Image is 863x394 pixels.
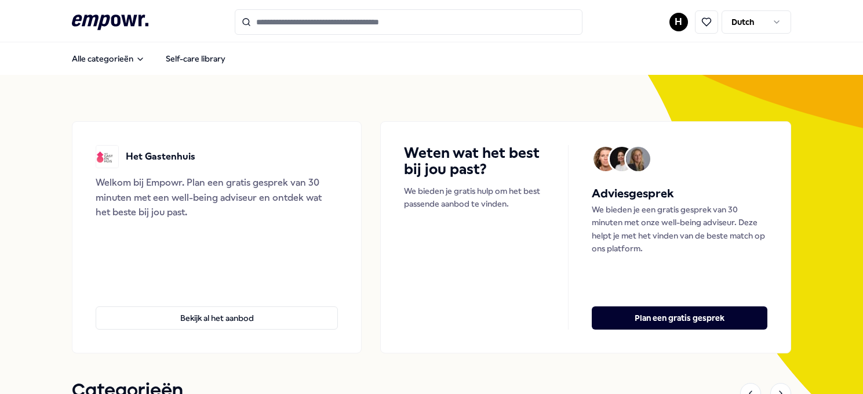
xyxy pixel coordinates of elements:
[96,175,338,220] div: Welkom bij Empowr. Plan een gratis gesprek van 30 minuten met een well-being adviseur en ontdek w...
[96,288,338,330] a: Bekijk al het aanbod
[669,13,688,31] button: H
[96,306,338,330] button: Bekijk al het aanbod
[592,203,767,255] p: We bieden je een gratis gesprek van 30 minuten met onze well-being adviseur. Deze helpt je met he...
[235,9,582,35] input: Search for products, categories or subcategories
[63,47,235,70] nav: Main
[126,149,195,164] p: Het Gastenhuis
[404,145,545,178] h4: Weten wat het best bij jou past?
[404,185,545,211] p: We bieden je gratis hulp om het best passende aanbod te vinden.
[593,147,618,171] img: Avatar
[96,145,119,168] img: Het Gastenhuis
[610,147,634,171] img: Avatar
[156,47,235,70] a: Self-care library
[63,47,154,70] button: Alle categorieën
[626,147,650,171] img: Avatar
[592,185,767,203] h5: Adviesgesprek
[592,306,767,330] button: Plan een gratis gesprek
